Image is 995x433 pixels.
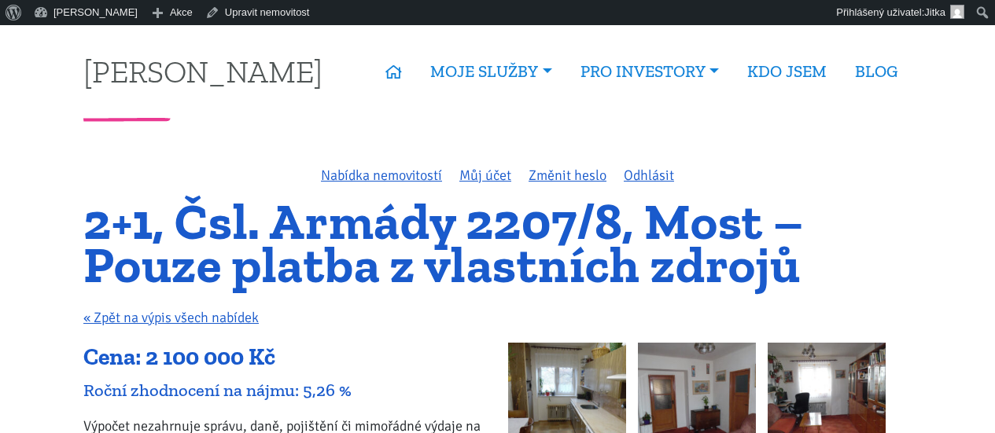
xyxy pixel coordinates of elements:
[924,6,945,18] span: Jitka
[83,309,259,326] a: « Zpět na výpis všech nabídek
[83,380,487,401] div: Roční zhodnocení na nájmu: 5,26 %
[529,167,606,184] a: Změnit heslo
[566,53,733,90] a: PRO INVESTORY
[83,56,322,86] a: [PERSON_NAME]
[83,200,912,286] h1: 2+1, Čsl. Armády 2207/8, Most – Pouze platba z vlastních zdrojů
[624,167,674,184] a: Odhlásit
[416,53,566,90] a: MOJE SLUŽBY
[321,167,442,184] a: Nabídka nemovitostí
[459,167,511,184] a: Můj účet
[841,53,912,90] a: BLOG
[733,53,841,90] a: KDO JSEM
[83,343,487,372] div: Cena: 2 100 000 Kč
